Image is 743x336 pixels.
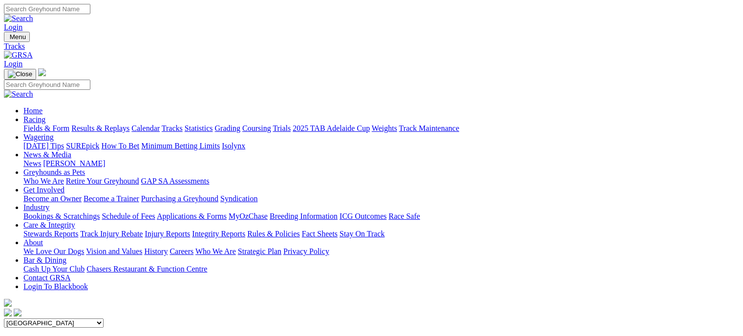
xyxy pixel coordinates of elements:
a: Tracks [4,42,739,51]
a: Bar & Dining [23,256,66,264]
a: Coursing [242,124,271,132]
a: Get Involved [23,186,64,194]
a: Login [4,60,22,68]
a: [DATE] Tips [23,142,64,150]
a: Cash Up Your Club [23,265,85,273]
a: Chasers Restaurant & Function Centre [86,265,207,273]
div: Care & Integrity [23,230,739,238]
a: Who We Are [195,247,236,255]
a: Retire Your Greyhound [66,177,139,185]
img: Search [4,90,33,99]
a: Industry [23,203,49,211]
a: Who We Are [23,177,64,185]
img: Close [8,70,32,78]
div: Greyhounds as Pets [23,177,739,186]
a: Injury Reports [145,230,190,238]
a: News & Media [23,150,71,159]
img: facebook.svg [4,309,12,316]
a: Fields & Form [23,124,69,132]
div: News & Media [23,159,739,168]
div: Wagering [23,142,739,150]
a: Isolynx [222,142,245,150]
a: SUREpick [66,142,99,150]
img: twitter.svg [14,309,21,316]
img: GRSA [4,51,33,60]
a: Bookings & Scratchings [23,212,100,220]
button: Toggle navigation [4,32,30,42]
div: Racing [23,124,739,133]
a: News [23,159,41,168]
a: Privacy Policy [283,247,329,255]
a: Care & Integrity [23,221,75,229]
a: Careers [170,247,193,255]
a: Grading [215,124,240,132]
button: Toggle navigation [4,69,36,80]
a: We Love Our Dogs [23,247,84,255]
a: Stay On Track [340,230,384,238]
a: Become a Trainer [84,194,139,203]
a: How To Bet [102,142,140,150]
a: 2025 TAB Adelaide Cup [293,124,370,132]
a: Trials [273,124,291,132]
a: Race Safe [388,212,420,220]
a: MyOzChase [229,212,268,220]
a: Breeding Information [270,212,338,220]
a: Racing [23,115,45,124]
a: Stewards Reports [23,230,78,238]
a: Contact GRSA [23,273,70,282]
a: Track Injury Rebate [80,230,143,238]
a: Calendar [131,124,160,132]
a: Login To Blackbook [23,282,88,291]
img: logo-grsa-white.png [4,299,12,307]
a: Results & Replays [71,124,129,132]
a: Integrity Reports [192,230,245,238]
a: Syndication [220,194,257,203]
a: History [144,247,168,255]
a: Become an Owner [23,194,82,203]
a: Strategic Plan [238,247,281,255]
a: Track Maintenance [399,124,459,132]
div: Get Involved [23,194,739,203]
a: Minimum Betting Limits [141,142,220,150]
a: Vision and Values [86,247,142,255]
img: Search [4,14,33,23]
a: Home [23,106,42,115]
a: GAP SA Assessments [141,177,210,185]
a: Greyhounds as Pets [23,168,85,176]
div: Bar & Dining [23,265,739,273]
a: Weights [372,124,397,132]
a: Statistics [185,124,213,132]
input: Search [4,4,90,14]
a: About [23,238,43,247]
div: About [23,247,739,256]
a: Rules & Policies [247,230,300,238]
a: Wagering [23,133,54,141]
div: Industry [23,212,739,221]
a: Applications & Forms [157,212,227,220]
span: Menu [10,33,26,41]
a: Schedule of Fees [102,212,155,220]
a: Tracks [162,124,183,132]
a: [PERSON_NAME] [43,159,105,168]
img: logo-grsa-white.png [38,68,46,76]
a: Login [4,23,22,31]
a: ICG Outcomes [340,212,386,220]
a: Fact Sheets [302,230,338,238]
input: Search [4,80,90,90]
a: Purchasing a Greyhound [141,194,218,203]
